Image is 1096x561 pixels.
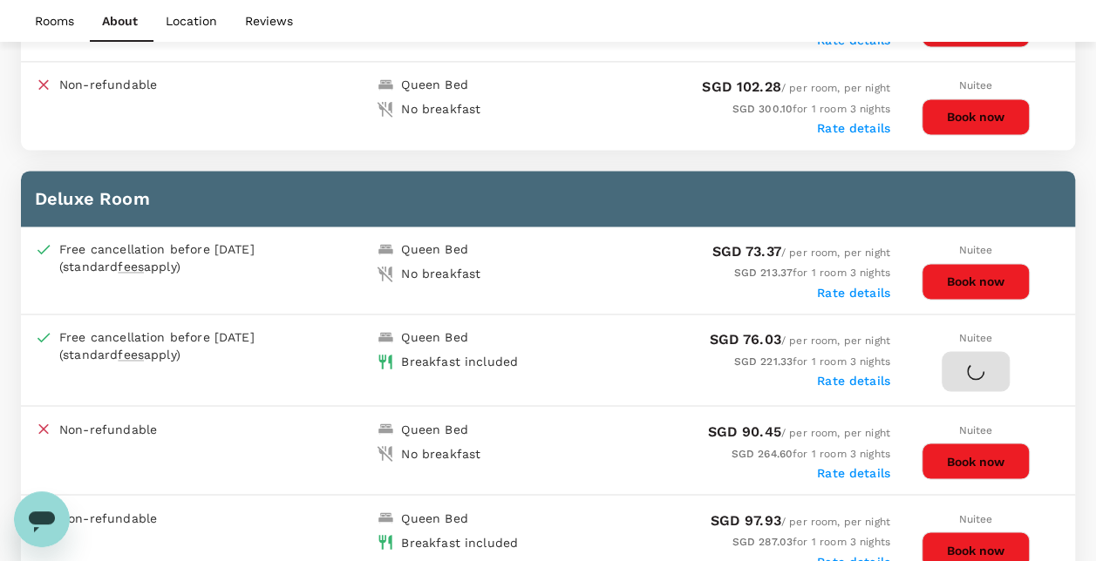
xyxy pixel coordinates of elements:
[377,240,394,258] img: king-bed-icon
[707,426,890,438] span: / per room, per night
[377,328,394,346] img: king-bed-icon
[401,444,480,462] div: No breakfast
[733,355,889,368] span: for 1 room 3 nights
[59,420,157,437] p: Non-refundable
[702,78,781,95] span: SGD 102.28
[710,515,890,527] span: / per room, per night
[817,374,890,388] label: Rate details
[401,100,480,118] div: No breakfast
[401,533,518,551] div: Breakfast included
[958,512,992,524] span: Nuitee
[733,355,793,368] span: SGD 221.33
[401,240,467,258] div: Queen Bed
[166,12,217,30] p: Location
[377,509,394,526] img: king-bed-icon
[59,328,377,363] div: Free cancellation before [DATE] (standard apply)
[922,263,1030,300] button: Book now
[732,103,889,115] span: for 1 room 3 nights
[922,443,1030,479] button: Book now
[702,82,890,94] span: / per room, per night
[710,511,780,528] span: SGD 97.93
[732,103,793,115] span: SGD 300.10
[732,535,889,547] span: for 1 room 3 nights
[958,244,992,256] span: Nuitee
[711,247,890,259] span: / per room, per night
[732,535,793,547] span: SGD 287.03
[59,76,157,93] p: Non-refundable
[14,491,70,547] iframe: Button to launch messaging window
[401,509,467,526] div: Queen Bed
[733,267,889,279] span: for 1 room 3 nights
[118,260,144,274] span: fees
[733,267,793,279] span: SGD 213.37
[817,121,890,135] label: Rate details
[35,185,1061,213] h6: Deluxe Room
[817,286,890,300] label: Rate details
[401,420,467,437] div: Queen Bed
[958,332,992,344] span: Nuitee
[102,12,138,30] p: About
[401,353,518,370] div: Breakfast included
[118,348,144,362] span: fees
[377,76,394,93] img: king-bed-icon
[245,12,293,30] p: Reviews
[35,12,74,30] p: Rooms
[817,465,890,479] label: Rate details
[709,335,890,347] span: / per room, per night
[401,265,480,282] div: No breakfast
[59,509,157,526] p: Non-refundable
[958,79,992,91] span: Nuitee
[711,243,780,260] span: SGD 73.37
[377,420,394,437] img: king-bed-icon
[958,423,992,436] span: Nuitee
[401,328,467,346] div: Queen Bed
[731,447,793,459] span: SGD 264.60
[59,240,377,275] div: Free cancellation before [DATE] (standard apply)
[709,331,780,348] span: SGD 76.03
[922,98,1030,135] button: Book now
[707,422,780,439] span: SGD 90.45
[401,76,467,93] div: Queen Bed
[731,447,889,459] span: for 1 room 3 nights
